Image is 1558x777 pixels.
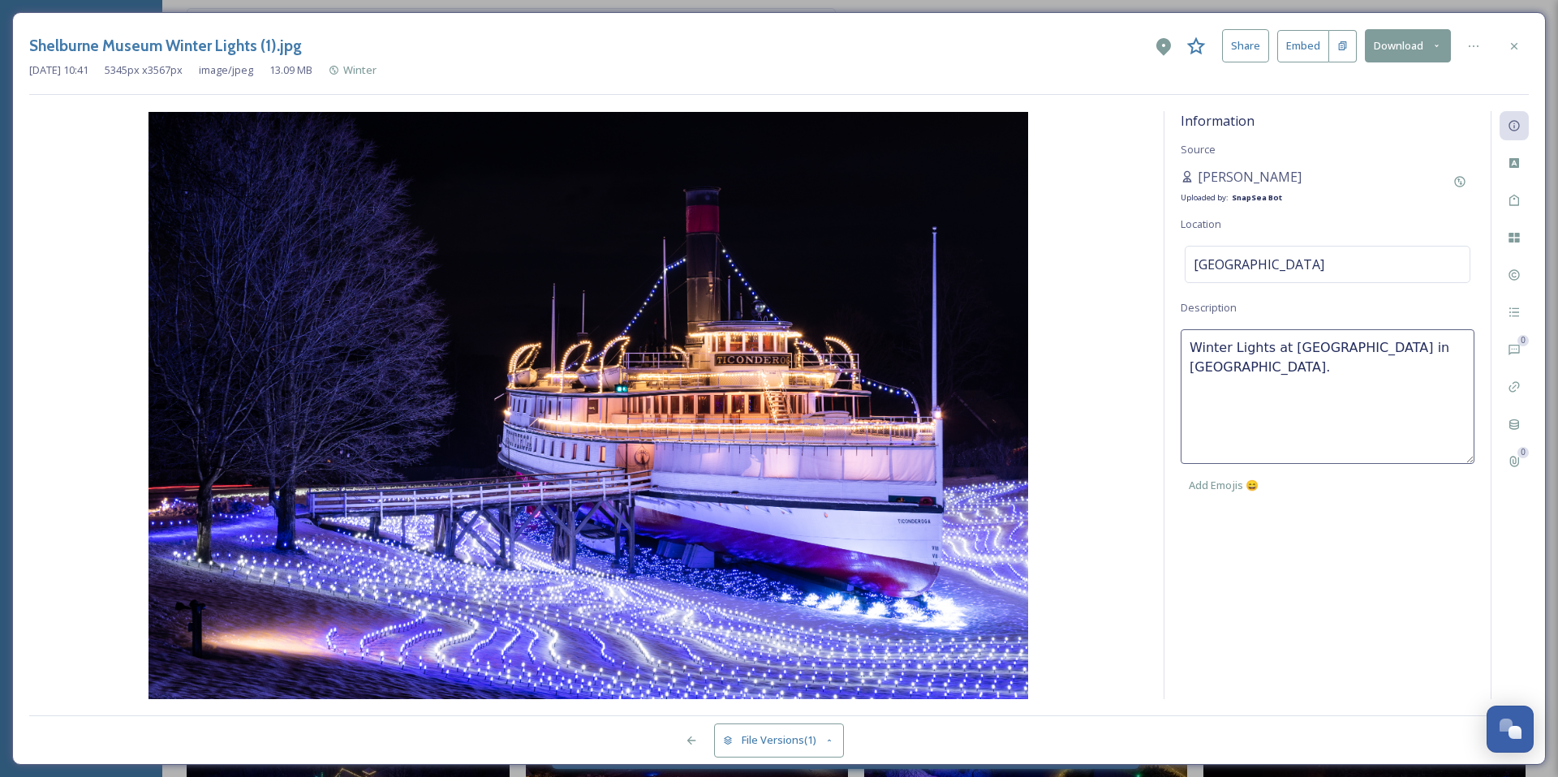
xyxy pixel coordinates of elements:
[1517,335,1529,346] div: 0
[1194,255,1324,274] span: [GEOGRAPHIC_DATA]
[1181,300,1237,315] span: Description
[1181,192,1229,203] span: Uploaded by:
[1181,329,1474,464] textarea: Winter Lights at [GEOGRAPHIC_DATA] in [GEOGRAPHIC_DATA].
[1517,447,1529,458] div: 0
[1232,192,1282,203] strong: SnapSea Bot
[1277,30,1329,62] button: Embed
[29,112,1147,699] img: 132659143.jpg
[1365,29,1451,62] button: Download
[105,62,183,78] span: 5345 px x 3567 px
[343,62,377,77] span: Winter
[1189,478,1259,493] span: Add Emojis 😄
[714,723,844,757] button: File Versions(1)
[1181,217,1221,231] span: Location
[199,62,253,78] span: image/jpeg
[1198,167,1302,187] span: [PERSON_NAME]
[1222,29,1269,62] button: Share
[1181,112,1255,130] span: Information
[29,34,302,58] h3: Shelburne Museum Winter Lights (1).jpg
[29,62,88,78] span: [DATE] 10:41
[1487,706,1534,753] button: Open Chat
[269,62,312,78] span: 13.09 MB
[1181,142,1216,157] span: Source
